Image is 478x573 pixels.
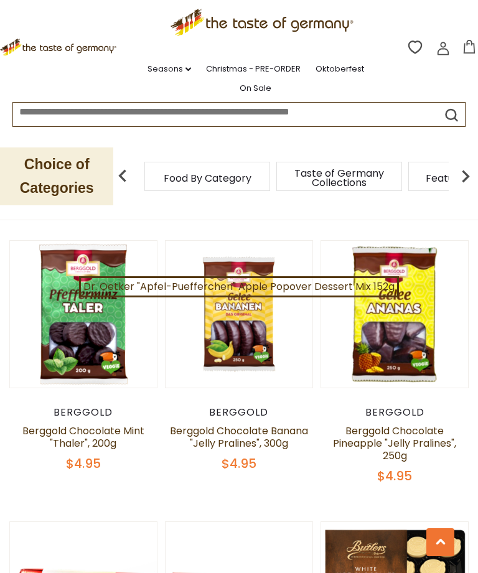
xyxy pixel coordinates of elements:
a: Oktoberfest [316,62,364,76]
img: previous arrow [110,164,135,189]
a: Christmas - PRE-ORDER [206,62,301,76]
a: Berggold Chocolate Mint "Thaler", 200g [22,424,144,450]
div: Berggold [165,406,313,419]
a: Berggold Chocolate Pineapple "Jelly Pralines", 250g [333,424,456,463]
div: Berggold [321,406,469,419]
a: Taste of Germany Collections [289,169,389,187]
a: Seasons [148,62,191,76]
img: Berggold Chocolate Mint "Thaler", 200g [10,241,157,388]
img: next arrow [453,164,478,189]
img: Berggold Chocolate Pineapple "Jelly Pralines", 250g [321,241,468,388]
a: Berggold Chocolate Banana "Jelly Pralines", 300g [170,424,308,450]
img: Berggold Chocolate Banana "Jelly Pralines", 300g [166,241,312,388]
a: Food By Category [164,174,251,183]
span: $4.95 [222,455,256,472]
span: $4.95 [377,467,412,485]
a: On Sale [240,82,271,95]
div: Berggold [9,406,157,419]
span: $4.95 [66,455,101,472]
